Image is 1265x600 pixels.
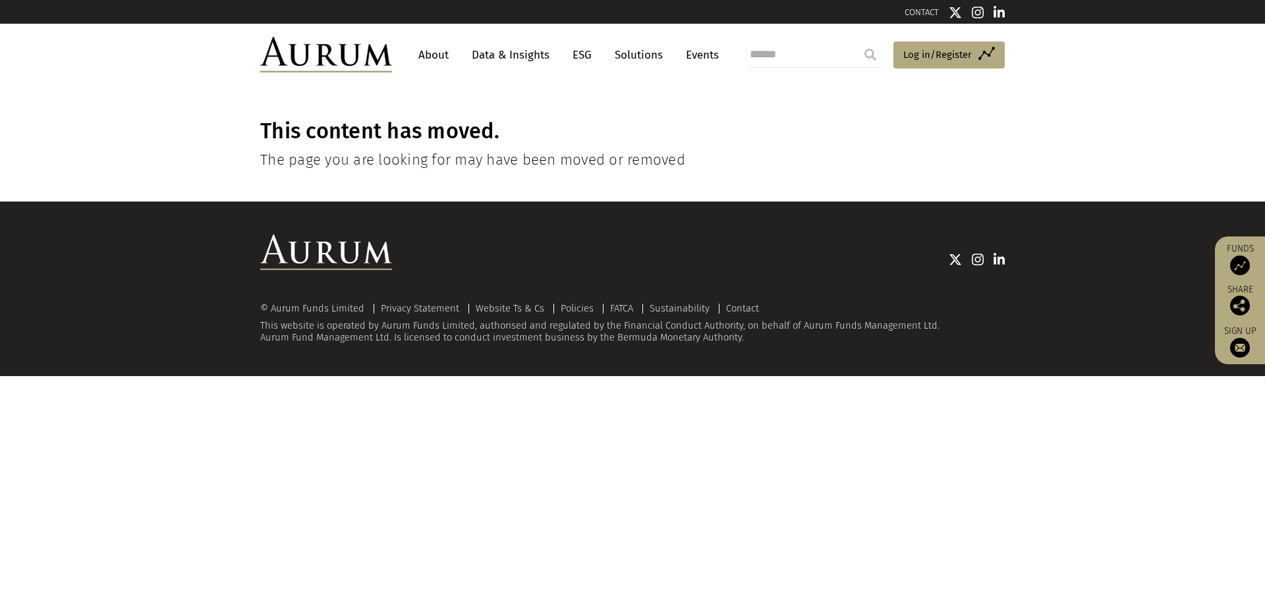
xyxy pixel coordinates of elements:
input: Submit [857,41,884,68]
div: This website is operated by Aurum Funds Limited, authorised and regulated by the Financial Conduc... [260,303,1005,343]
a: CONTACT [905,7,939,17]
a: Events [679,43,719,67]
img: Instagram icon [972,6,984,19]
a: Privacy Statement [381,302,459,314]
a: ESG [566,43,598,67]
img: Linkedin icon [994,6,1005,19]
img: Share this post [1230,296,1250,315]
a: Solutions [608,43,669,67]
img: Linkedin icon [994,253,1005,266]
a: About [412,43,455,67]
img: Aurum Logo [260,234,392,270]
img: Access Funds [1230,256,1250,275]
img: Twitter icon [949,253,962,266]
a: Sustainability [650,302,710,314]
a: Log in/Register [893,41,1005,69]
img: Instagram icon [972,253,984,266]
a: Sign up [1222,325,1258,358]
img: Sign up to our newsletter [1230,338,1250,358]
h4: The page you are looking for may have been moved or removed [260,151,1005,169]
h1: This content has moved. [260,119,1005,144]
a: Website Ts & Cs [476,302,544,314]
div: © Aurum Funds Limited [260,304,371,314]
a: Contact [726,302,759,314]
a: Funds [1222,243,1258,275]
a: FATCA [610,302,633,314]
img: Aurum [260,37,392,72]
a: Data & Insights [465,43,556,67]
a: Policies [561,302,594,314]
img: Twitter icon [949,6,962,19]
span: Log in/Register [903,47,972,63]
div: Share [1222,285,1258,315]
